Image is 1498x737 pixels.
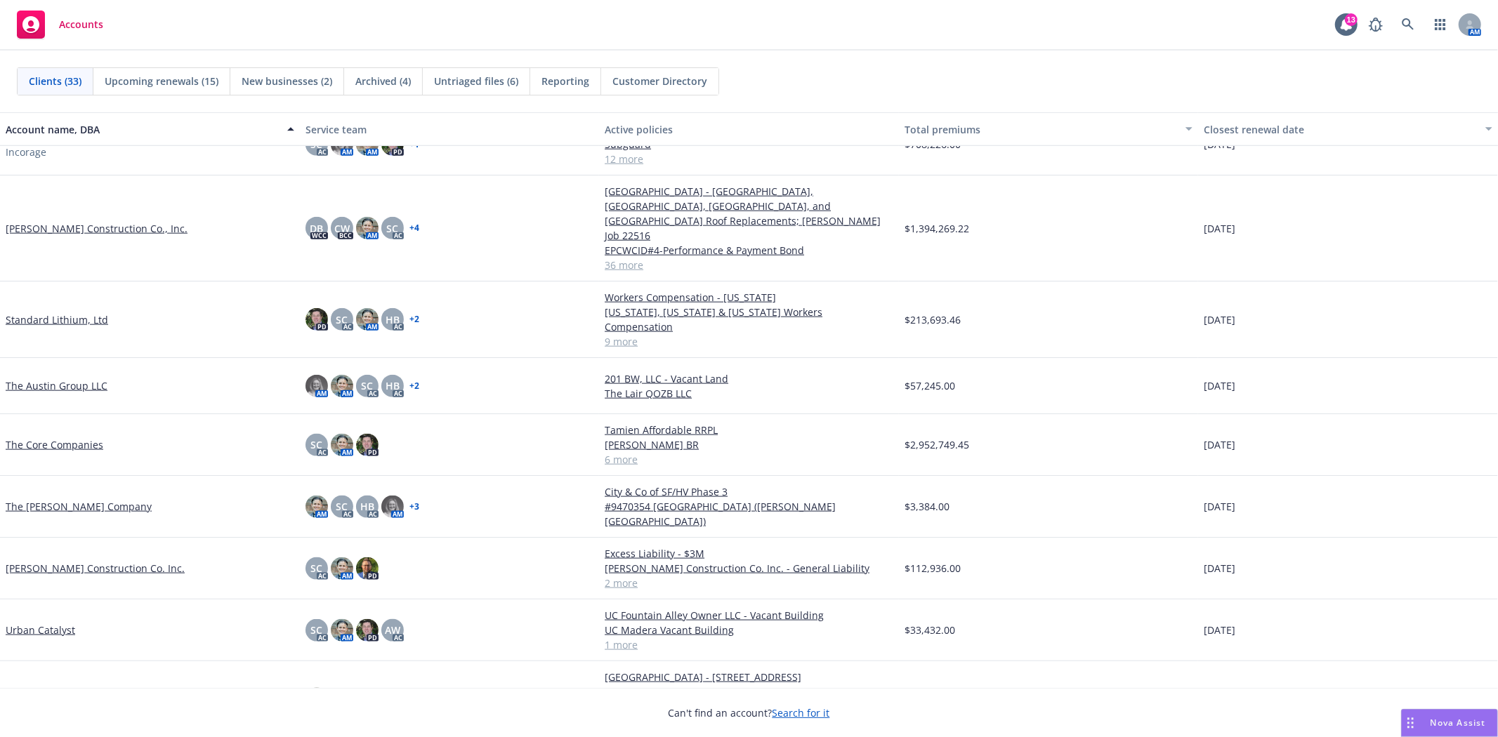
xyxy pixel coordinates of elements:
[1204,437,1235,452] span: [DATE]
[356,619,379,642] img: photo
[334,221,350,236] span: CW
[360,499,374,514] span: HB
[605,386,893,401] a: The Lair QOZB LLC
[905,312,961,327] span: $213,693.46
[1362,11,1390,39] a: Report a Bug
[605,152,893,166] a: 12 more
[905,623,955,637] span: $33,432.00
[905,499,950,514] span: $3,384.00
[331,434,353,456] img: photo
[361,378,373,393] span: SC
[310,561,322,576] span: SC
[605,122,893,137] div: Active policies
[605,546,893,561] a: Excess Liability - $3M
[105,74,218,88] span: Upcoming renewals (15)
[305,375,328,397] img: photo
[605,623,893,637] a: UC Madera Vacant Building
[310,437,322,452] span: SC
[669,705,830,720] span: Can't find an account?
[1204,499,1235,514] span: [DATE]
[331,375,353,397] img: photo
[6,623,75,637] a: Urban Catalyst
[605,423,893,437] a: Tamien Affordable RRPL
[434,74,518,88] span: Untriaged files (6)
[1431,717,1486,729] span: Nova Assist
[1204,312,1235,327] span: [DATE]
[331,619,353,642] img: photo
[1204,122,1477,137] div: Closest renewal date
[605,371,893,386] a: 201 BW, LLC - Vacant Land
[356,217,379,239] img: photo
[773,706,830,719] a: Search for it
[386,378,400,393] span: HB
[605,576,893,590] a: 2 more
[1426,11,1454,39] a: Switch app
[605,184,893,243] a: [GEOGRAPHIC_DATA] - [GEOGRAPHIC_DATA], [GEOGRAPHIC_DATA], [GEOGRAPHIC_DATA], and [GEOGRAPHIC_DATA...
[605,499,893,529] a: #9470354 [GEOGRAPHIC_DATA] ([PERSON_NAME][GEOGRAPHIC_DATA])
[305,496,328,518] img: photo
[1204,623,1235,637] span: [DATE]
[355,74,411,88] span: Archived (4)
[6,561,185,576] a: [PERSON_NAME] Construction Co. Inc.
[905,378,955,393] span: $57,245.00
[6,221,188,236] a: [PERSON_NAME] Construction Co., Inc.
[356,557,379,580] img: photo
[605,334,893,349] a: 9 more
[541,74,589,88] span: Reporting
[905,437,969,452] span: $2,952,749.45
[6,378,107,393] a: The Austin Group LLC
[605,670,893,684] a: [GEOGRAPHIC_DATA] - [STREET_ADDRESS]
[242,74,332,88] span: New businesses (2)
[1345,13,1358,26] div: 13
[305,308,328,331] img: photo
[356,434,379,456] img: photo
[612,74,707,88] span: Customer Directory
[409,140,419,149] a: + 1
[386,221,398,236] span: SC
[409,503,419,511] a: + 3
[386,312,400,327] span: HB
[336,499,348,514] span: SC
[6,499,152,514] a: The [PERSON_NAME] Company
[356,308,379,331] img: photo
[6,122,279,137] div: Account name, DBA
[409,315,419,324] a: + 2
[300,112,600,146] button: Service team
[605,243,893,258] a: EPCWCID#4-Performance & Payment Bond
[6,312,108,327] a: Standard Lithium, Ltd
[605,452,893,467] a: 6 more
[59,19,103,30] span: Accounts
[1394,11,1422,39] a: Search
[605,608,893,623] a: UC Fountain Alley Owner LLC - Vacant Building
[605,484,893,499] a: City & Co of SF/HV Phase 3
[381,496,404,518] img: photo
[605,561,893,576] a: [PERSON_NAME] Construction Co. Inc. - General Liability
[1204,378,1235,393] span: [DATE]
[1402,710,1419,736] div: Drag to move
[331,557,353,580] img: photo
[605,437,893,452] a: [PERSON_NAME] BR
[605,258,893,272] a: 36 more
[1204,221,1235,236] span: [DATE]
[1204,561,1235,576] span: [DATE]
[905,122,1178,137] div: Total premiums
[605,637,893,652] a: 1 more
[599,112,899,146] button: Active policies
[310,623,322,637] span: SC
[1401,709,1498,737] button: Nova Assist
[1198,112,1498,146] button: Closest renewal date
[605,684,893,714] a: 2024 [GEOGRAPHIC_DATA][PERSON_NAME] Apartments Package
[905,221,969,236] span: $1,394,269.22
[11,5,109,44] a: Accounts
[305,122,594,137] div: Service team
[29,74,81,88] span: Clients (33)
[6,145,46,159] span: Incorage
[899,112,1199,146] button: Total premiums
